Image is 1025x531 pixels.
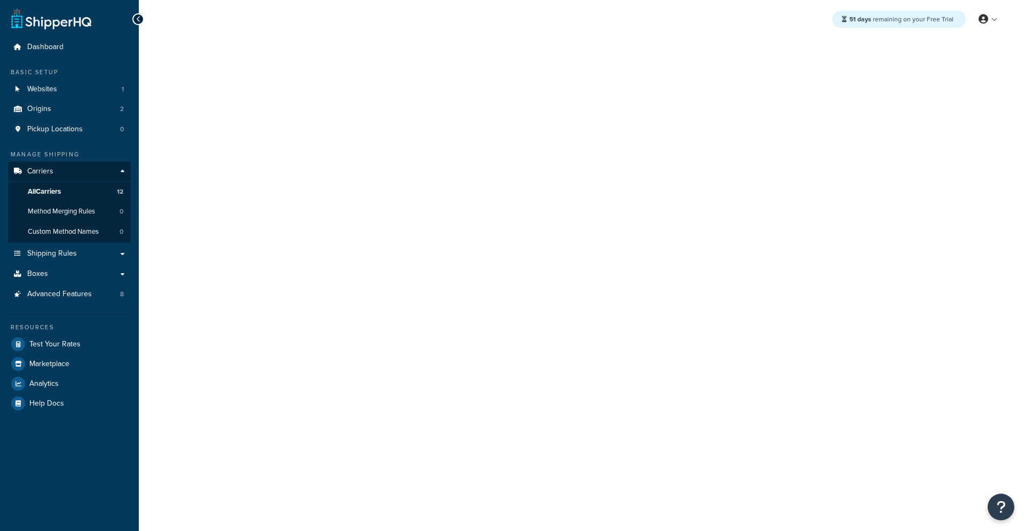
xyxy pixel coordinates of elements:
a: Advanced Features8 [8,284,131,304]
li: Origins [8,99,131,119]
span: Boxes [27,270,48,279]
span: Origins [27,105,51,114]
span: Dashboard [27,43,64,52]
span: Custom Method Names [28,227,99,236]
span: 0 [120,207,123,216]
a: Test Your Rates [8,335,131,354]
span: All Carriers [28,187,61,196]
a: Carriers [8,162,131,181]
div: Basic Setup [8,68,131,77]
li: Method Merging Rules [8,202,131,221]
a: Marketplace [8,354,131,374]
a: Websites1 [8,80,131,99]
span: 12 [117,187,123,196]
a: Analytics [8,374,131,393]
a: Method Merging Rules0 [8,202,131,221]
span: Pickup Locations [27,125,83,134]
a: AllCarriers12 [8,182,131,202]
a: Help Docs [8,394,131,413]
span: 1 [122,85,124,94]
li: Pickup Locations [8,120,131,139]
span: Test Your Rates [29,340,81,349]
li: Advanced Features [8,284,131,304]
span: Carriers [27,167,53,176]
strong: 51 days [849,14,871,24]
div: Resources [8,323,131,332]
span: Help Docs [29,399,64,408]
li: Custom Method Names [8,222,131,242]
li: Carriers [8,162,131,243]
span: Marketplace [29,360,69,369]
span: Websites [27,85,57,94]
a: Shipping Rules [8,244,131,264]
a: Origins2 [8,99,131,119]
li: Websites [8,80,131,99]
span: Shipping Rules [27,249,77,258]
span: 2 [120,105,124,114]
span: 0 [120,125,124,134]
a: Pickup Locations0 [8,120,131,139]
a: Boxes [8,264,131,284]
span: Method Merging Rules [28,207,95,216]
span: 8 [120,290,124,299]
span: 0 [120,227,123,236]
span: Advanced Features [27,290,92,299]
button: Open Resource Center [988,494,1014,520]
a: Custom Method Names0 [8,222,131,242]
div: Manage Shipping [8,150,131,159]
span: remaining on your Free Trial [849,14,953,24]
a: Dashboard [8,37,131,57]
span: Analytics [29,379,59,389]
